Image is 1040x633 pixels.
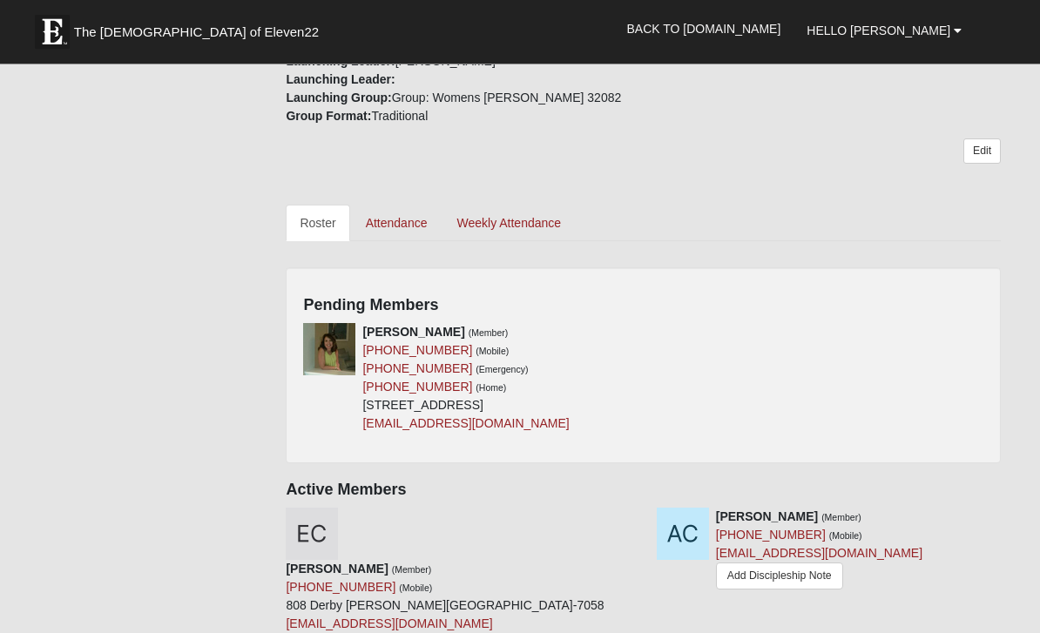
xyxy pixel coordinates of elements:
a: [PHONE_NUMBER] [362,344,472,358]
span: Hello [PERSON_NAME] [807,24,950,37]
small: (Member) [821,513,861,523]
a: Attendance [352,205,442,242]
strong: Launching Group: [286,91,391,105]
small: (Home) [476,383,506,394]
a: [PHONE_NUMBER] [362,380,472,394]
h4: Pending Members [303,297,983,316]
a: Add Discipleship Note [716,563,843,590]
strong: [PERSON_NAME] [362,326,464,340]
a: Weekly Attendance [442,205,575,242]
a: Edit [963,139,1001,165]
small: (Mobile) [829,531,862,542]
strong: [PERSON_NAME] [286,562,388,576]
h4: Active Members [286,481,1001,501]
a: [EMAIL_ADDRESS][DOMAIN_NAME] [716,547,922,561]
a: [PHONE_NUMBER] [286,581,395,595]
strong: Group Format: [286,110,371,124]
small: (Mobile) [399,583,432,594]
small: (Member) [469,328,509,339]
small: (Mobile) [476,347,509,357]
a: The [DEMOGRAPHIC_DATA] of Eleven22 [26,6,375,50]
a: Back to [DOMAIN_NAME] [613,7,794,51]
a: Hello [PERSON_NAME] [794,9,975,52]
img: Eleven22 logo [35,15,70,50]
span: The [DEMOGRAPHIC_DATA] of Eleven22 [74,24,319,41]
div: [STREET_ADDRESS] [362,324,569,434]
a: [PHONE_NUMBER] [716,529,826,542]
strong: [PERSON_NAME] [716,510,818,524]
small: (Emergency) [476,365,528,375]
small: (Member) [392,565,432,576]
a: Roster [286,205,349,242]
a: [PHONE_NUMBER] [362,362,472,376]
a: [EMAIL_ADDRESS][DOMAIN_NAME] [362,417,569,431]
strong: Launching Leader: [286,73,395,87]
